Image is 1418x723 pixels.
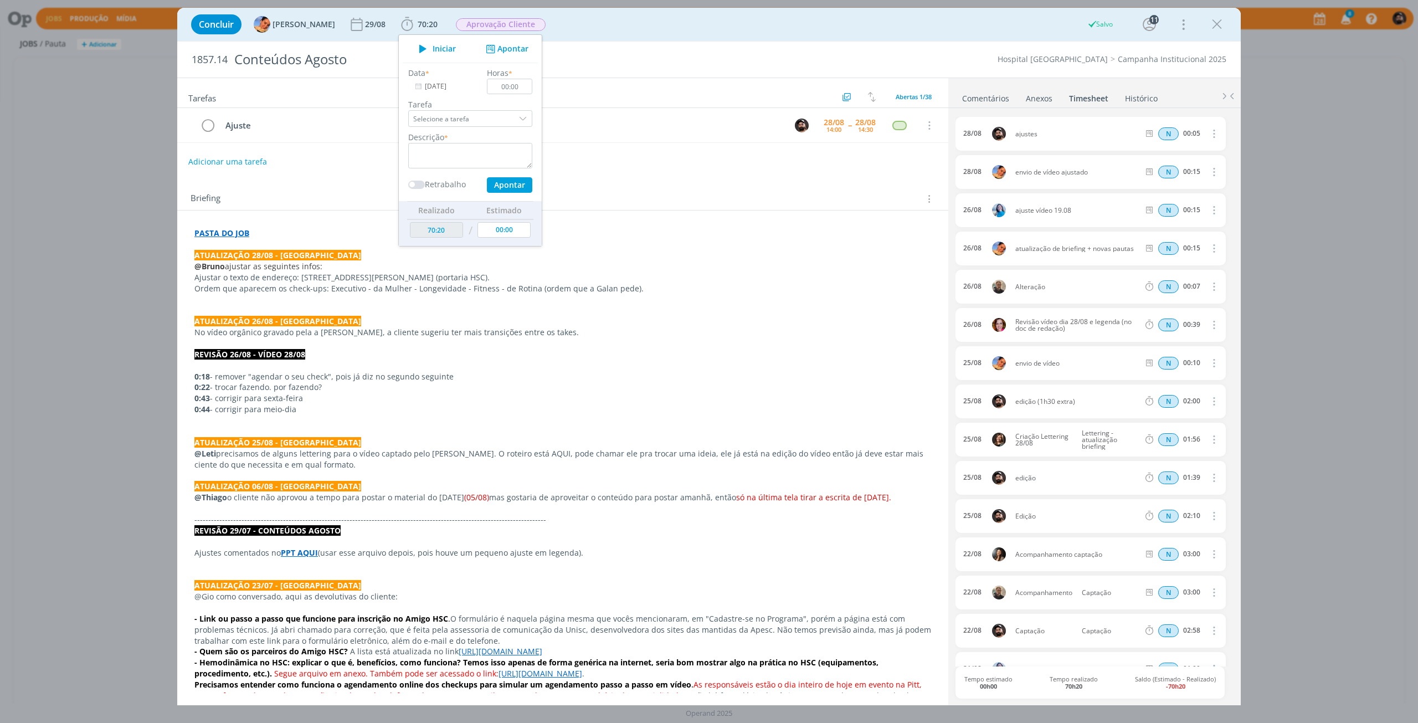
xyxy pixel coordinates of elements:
[194,547,931,558] p: Ajustes comentados no (usar esse arquivo depois, pois houve um pequeno ajuste em legenda).
[1158,471,1179,484] span: N
[1158,395,1179,408] span: N
[1011,513,1143,520] span: Edição
[194,657,881,679] strong: - Hemodinâmica no HSC: explicar o que é, benefícios, como funciona? Temos isso apenas de forma ge...
[194,525,341,536] strong: REVISÃO 29/07 - CONTEÚDOS AGOSTO
[220,119,784,132] div: Ajuste
[194,646,348,657] strong: - Quem são os parceiros do Amigo HSC?
[1158,319,1179,331] div: Horas normais
[896,93,932,101] span: Abertas 1/38
[963,283,982,290] div: 26/08
[1158,127,1179,140] div: Horas normais
[1158,127,1179,140] span: N
[855,119,876,126] div: 28/08
[1158,166,1179,178] div: Horas normais
[487,67,508,79] label: Horas
[188,152,268,172] button: Adicionar uma tarefa
[1087,19,1113,29] div: Salvo
[194,228,249,238] a: PASTA DO JOB
[1077,430,1141,450] span: Lettering - atualização briefing
[194,393,931,404] p: - corrigir para sexta-feira
[992,394,1006,408] img: B
[1077,589,1141,596] span: Captação
[992,203,1006,217] img: E
[1050,675,1098,690] span: Tempo realizado
[964,675,1013,690] span: Tempo estimado
[1183,588,1200,596] div: 03:00
[273,20,335,28] span: [PERSON_NAME]
[194,492,227,502] strong: @Thiago
[963,435,982,443] div: 25/08
[963,512,982,520] div: 25/08
[1011,666,1143,673] span: ajustes avaliação interna
[499,668,582,679] a: [URL][DOMAIN_NAME]
[1011,551,1143,558] span: Acompanhamento captação
[1118,54,1226,64] a: Campanha Institucional 2025
[992,662,1006,676] img: E
[194,371,931,382] p: - remover "agendar o seu check", pois já diz no segundo seguinte
[1158,548,1179,561] div: Horas normais
[191,14,242,34] button: Concluir
[1158,663,1179,675] span: N
[194,404,931,415] p: - corrigir para meio-dia
[858,126,873,132] div: 14:30
[194,250,361,260] strong: ATUALIZAÇÃO 28/08 - [GEOGRAPHIC_DATA]
[1011,245,1143,252] span: atualização de briefing + novas pautas
[418,19,438,29] span: 70:20
[1158,433,1179,446] span: N
[1183,168,1200,176] div: 00:15
[868,92,876,102] img: arrow-down-up.svg
[1077,628,1141,634] span: Captação
[398,34,542,247] ul: 70:20
[1183,665,1200,673] div: 01:00
[194,327,931,338] p: No vídeo orgânico gravado pela a [PERSON_NAME], a cliente sugeriu ter mais transições entre os ta...
[483,43,529,55] button: Apontar
[194,371,210,382] strong: 0:18
[963,397,982,405] div: 25/08
[963,206,982,214] div: 26/08
[274,668,499,679] span: Segue arquivo em anexo. Também pode ser acessado o link:
[1011,284,1143,290] span: Alteração
[992,318,1006,332] img: B
[1011,433,1077,447] span: Criação Lettering 28/08
[824,119,844,126] div: 28/08
[1135,675,1216,690] span: Saldo (Estimado - Realizado)
[1183,283,1200,290] div: 00:07
[992,624,1006,638] img: B
[1158,395,1179,408] div: Horas normais
[998,54,1108,64] a: Hospital [GEOGRAPHIC_DATA]
[992,356,1006,370] img: L
[1158,510,1179,522] span: N
[963,665,982,673] div: 21/08
[194,283,931,294] p: Ordem que aparecem os check-ups: Executivo - da Mulher - Longevidade - Fitness - de Rotina (ordem...
[1011,360,1143,367] span: envio de vídeo
[194,393,210,403] strong: 0:43
[992,586,1006,599] img: R
[1166,682,1185,690] b: -70h20
[408,99,532,110] label: Tarefa
[487,177,532,193] button: Apontar
[1158,242,1179,255] span: N
[1011,398,1143,405] span: edição (1h30 extra)
[1011,319,1143,332] span: Revisão vídeo dia 28/08 e legenda (no doc de redação)
[230,46,790,73] div: Conteúdos Agosto
[963,627,982,634] div: 22/08
[691,679,693,690] strong: .
[1158,624,1179,637] span: N
[398,16,440,33] button: 70:20
[194,382,931,393] p: - trocar fazendo. por fazendo?
[194,679,931,712] p: s. Não há formulário eletrônico para agendamento dos checkups. Segue: .
[466,219,475,242] td: /
[1158,204,1179,217] span: N
[963,588,982,596] div: 22/08
[1011,207,1143,214] span: ajuste vídeo 19.08
[992,127,1006,141] img: B
[1183,321,1200,329] div: 00:39
[1158,433,1179,446] div: Horas normais
[795,119,809,132] img: B
[1158,624,1179,637] div: Horas normais
[1158,166,1179,178] span: N
[1183,206,1200,214] div: 00:15
[194,679,924,701] span: As responsáveis estão o dia inteiro de hoje em evento na Pitt, mas as formas de agendamento são s...
[194,272,931,283] p: Ajustar o texto de endereço: [STREET_ADDRESS][PERSON_NAME] (portaria HSC).
[992,471,1006,485] img: B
